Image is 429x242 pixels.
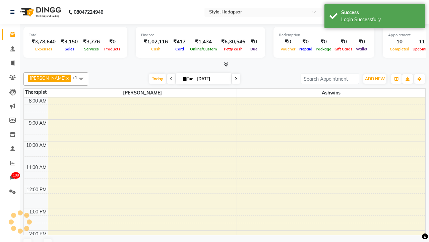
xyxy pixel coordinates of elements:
div: Success [341,9,420,16]
span: Services [82,47,101,51]
span: Wallet [354,47,369,51]
div: ₹417 [171,38,188,46]
div: ₹0 [279,38,297,46]
div: ₹3,776 [80,38,103,46]
span: Sales [63,47,76,51]
div: ₹1,434 [188,38,219,46]
a: 108 [2,172,18,183]
div: ₹3,78,640 [29,38,58,46]
div: ₹0 [333,38,354,46]
span: ashwins [237,89,426,97]
div: Redemption [279,32,369,38]
div: Finance [141,32,260,38]
span: Petty cash [222,47,244,51]
div: 10 [388,38,411,46]
span: Package [314,47,333,51]
div: 11:00 AM [25,164,48,171]
div: 10:00 AM [25,142,48,149]
div: Therapist [24,89,48,96]
span: Products [103,47,122,51]
div: ₹0 [103,38,122,46]
span: Cash [149,47,162,51]
img: logo [17,3,63,22]
div: 2:00 PM [28,231,48,238]
span: Due [249,47,259,51]
span: Voucher [279,47,297,51]
div: ₹0 [297,38,314,46]
span: Expenses [34,47,54,51]
span: Tue [181,76,195,81]
div: 12:00 PM [25,186,48,193]
span: Prepaid [297,47,314,51]
input: 2025-09-02 [195,74,229,84]
div: ₹0 [354,38,369,46]
div: ₹0 [248,38,260,46]
div: ₹0 [314,38,333,46]
b: 08047224946 [74,3,103,22]
span: [PERSON_NAME] [48,89,237,97]
span: Today [149,74,166,84]
div: Total [29,32,122,38]
span: Gift Cards [333,47,354,51]
span: Online/Custom [188,47,219,51]
span: +1 [72,75,82,80]
span: Completed [388,47,411,51]
span: Card [174,47,186,51]
div: 1:00 PM [28,208,48,215]
div: ₹1,02,116 [141,38,171,46]
div: ₹3,150 [58,38,80,46]
div: Login Successfully. [341,16,420,23]
span: [PERSON_NAME] [30,75,66,81]
div: 8:00 AM [27,97,48,105]
input: Search Appointment [301,74,359,84]
span: ADD NEW [365,76,385,81]
button: ADD NEW [363,74,386,84]
span: 108 [11,172,20,179]
div: 9:00 AM [27,120,48,127]
a: x [66,75,69,81]
div: ₹6,30,546 [219,38,248,46]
